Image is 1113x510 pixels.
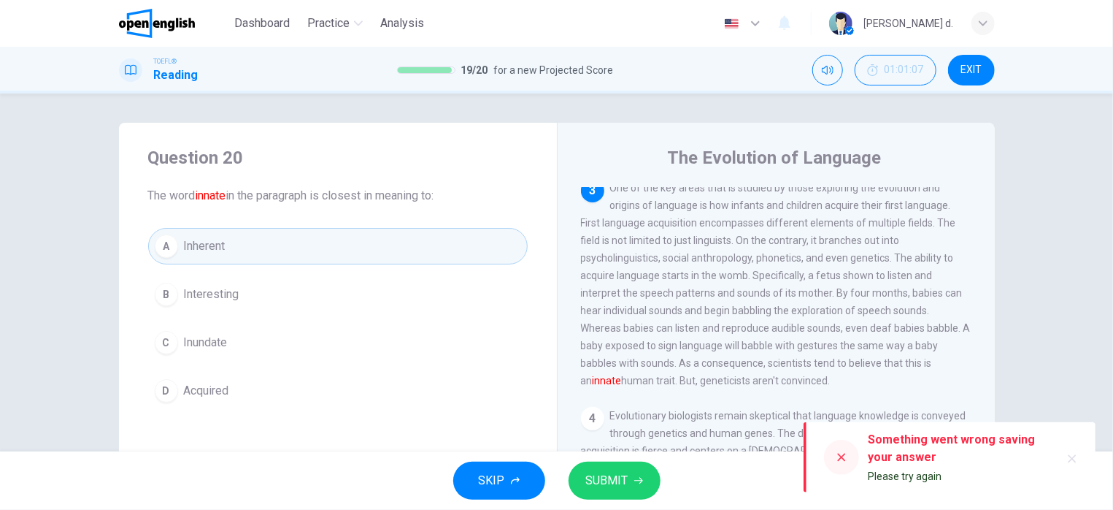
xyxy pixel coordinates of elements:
div: Something went wrong saving your answer [868,431,1049,466]
img: en [723,18,741,29]
span: SUBMIT [586,471,628,491]
span: for a new Projected Score [494,61,614,79]
button: SUBMIT [569,462,661,500]
span: Dashboard [234,15,290,32]
span: Inherent [184,237,226,255]
img: OpenEnglish logo [119,9,196,38]
span: EXIT [960,64,982,76]
button: Practice [301,10,369,37]
span: Analysis [380,15,424,32]
div: 3 [581,179,604,202]
h4: The Evolution of Language [667,146,881,170]
span: SKIP [479,471,505,491]
span: Interesting [184,286,239,303]
span: Acquired [184,382,229,400]
button: CInundate [148,324,528,361]
h1: Reading [154,66,199,84]
button: DAcquired [148,373,528,409]
button: SKIP [453,462,545,500]
span: 19 / 20 [461,61,488,79]
button: AInherent [148,228,528,264]
img: Profile picture [829,12,852,35]
a: OpenEnglish logo [119,9,229,38]
button: Analysis [374,10,430,37]
div: [PERSON_NAME] d. [864,15,954,32]
span: TOEFL® [154,56,177,66]
div: C [155,331,178,354]
div: Hide [855,55,936,85]
div: Mute [812,55,843,85]
div: A [155,235,178,258]
span: Please try again [868,471,941,482]
span: The word in the paragraph is closest in meaning to: [148,187,528,205]
span: 01:01:07 [885,64,924,76]
div: B [155,283,178,306]
button: Dashboard [228,10,296,37]
span: Inundate [184,334,228,351]
button: BInteresting [148,276,528,313]
span: Practice [307,15,350,32]
div: 4 [581,407,604,430]
button: EXIT [948,55,995,85]
font: innate [196,189,226,202]
button: 01:01:07 [855,55,936,85]
h4: Question 20 [148,146,528,170]
font: innate [593,375,622,387]
div: D [155,379,178,403]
